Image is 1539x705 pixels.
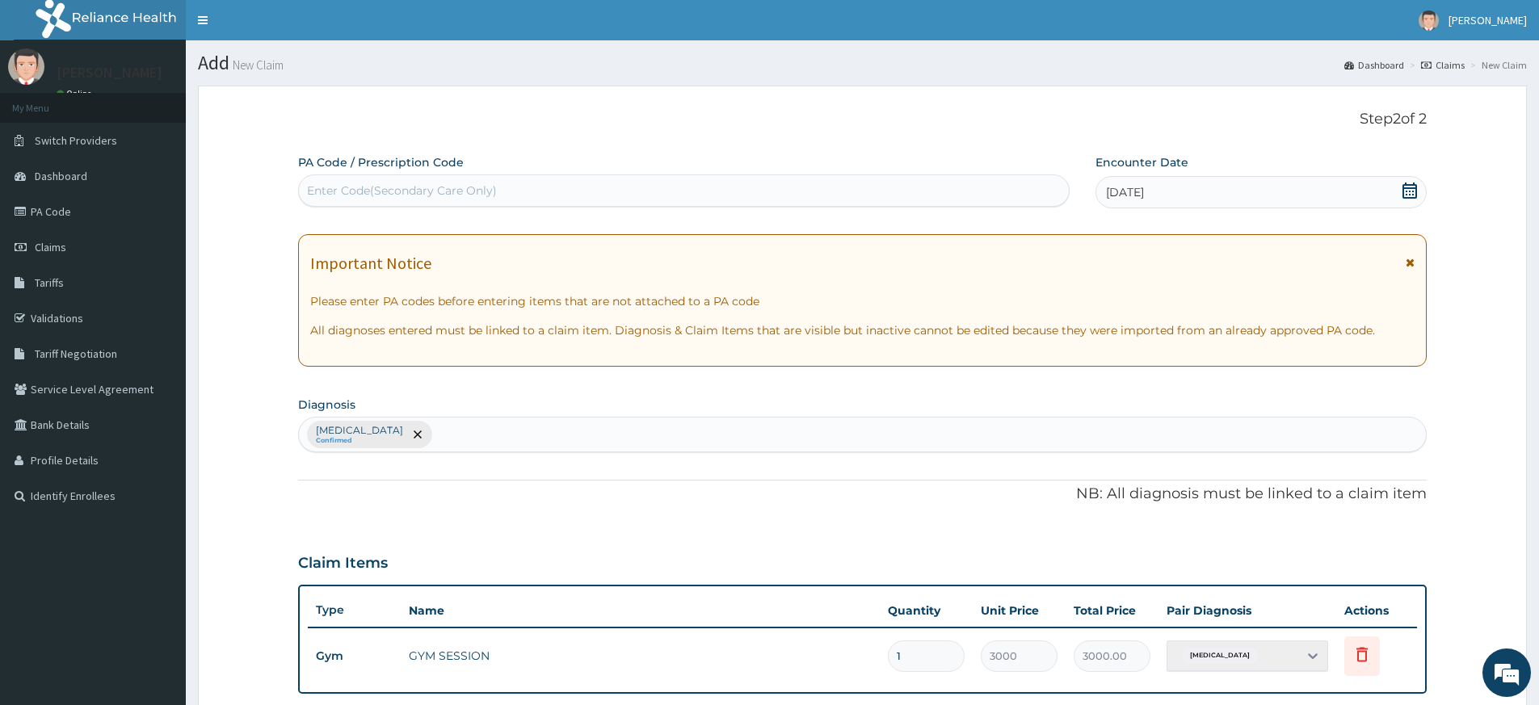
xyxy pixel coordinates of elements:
label: Encounter Date [1095,154,1188,170]
div: Chat with us now [84,90,271,111]
td: Gym [308,641,401,671]
h3: Claim Items [298,555,388,573]
img: User Image [1419,10,1439,31]
img: User Image [8,48,44,85]
p: Step 2 of 2 [298,111,1427,128]
span: [PERSON_NAME] [1449,13,1527,27]
p: [PERSON_NAME] [57,65,162,80]
span: We're online! [94,204,223,367]
h1: Important Notice [310,254,431,272]
span: Dashboard [35,169,87,183]
th: Type [308,595,401,625]
small: New Claim [229,59,284,71]
div: Enter Code(Secondary Care Only) [307,183,497,199]
th: Name [401,594,880,627]
p: Please enter PA codes before entering items that are not attached to a PA code [310,293,1415,309]
p: All diagnoses entered must be linked to a claim item. Diagnosis & Claim Items that are visible bu... [310,322,1415,338]
textarea: Type your message and hit 'Enter' [8,441,308,497]
label: Diagnosis [298,397,355,413]
div: Minimize live chat window [265,8,304,47]
span: Tariffs [35,275,64,290]
span: Switch Providers [35,133,117,148]
a: Online [57,88,95,99]
td: GYM SESSION [401,640,880,672]
li: New Claim [1466,58,1527,72]
p: NB: All diagnosis must be linked to a claim item [298,484,1427,505]
label: PA Code / Prescription Code [298,154,464,170]
span: Claims [35,240,66,254]
th: Unit Price [973,594,1066,627]
a: Dashboard [1344,58,1404,72]
h1: Add [198,52,1527,73]
img: d_794563401_company_1708531726252_794563401 [30,81,65,121]
a: Claims [1421,58,1465,72]
th: Pair Diagnosis [1158,594,1336,627]
th: Quantity [880,594,973,627]
th: Total Price [1066,594,1158,627]
span: Tariff Negotiation [35,346,117,361]
th: Actions [1336,594,1417,627]
span: [DATE] [1106,184,1144,200]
